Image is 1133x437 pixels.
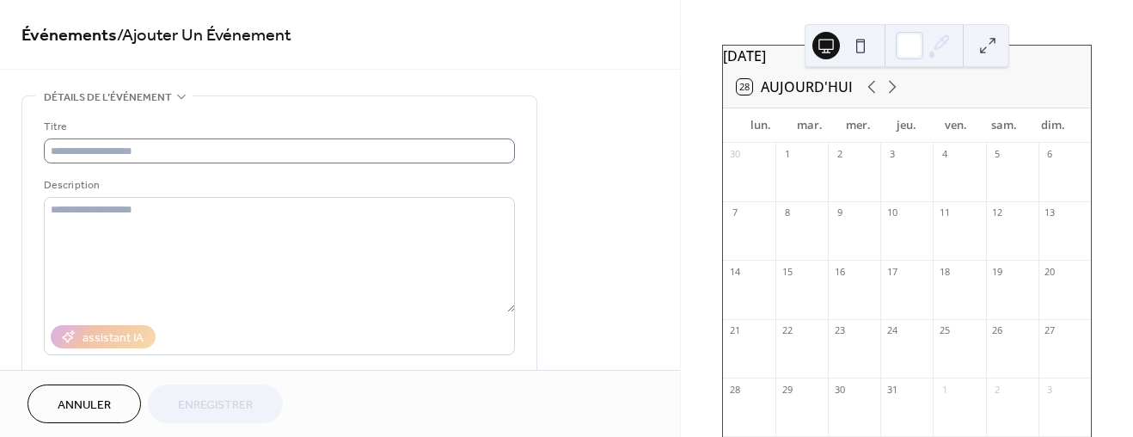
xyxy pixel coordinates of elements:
div: 2 [991,383,1004,396]
div: 21 [728,324,741,337]
a: Événements [21,19,117,52]
div: 19 [991,265,1004,278]
div: 24 [885,324,898,337]
div: 27 [1044,324,1056,337]
div: 1 [938,383,951,396]
div: Titre [44,118,511,136]
div: 30 [833,383,846,396]
button: Annuler [28,385,141,423]
div: 11 [938,206,951,219]
div: 23 [833,324,846,337]
div: 2 [833,148,846,161]
div: 7 [728,206,741,219]
div: sam. [980,108,1029,143]
div: Description [44,176,511,194]
div: 3 [1044,383,1056,396]
div: 3 [885,148,898,161]
span: Détails de l’événement [44,89,172,107]
span: / Ajouter Un Événement [117,19,291,52]
div: mar. [785,108,834,143]
button: 28Aujourd'hui [731,75,859,99]
div: 29 [781,383,793,396]
div: lun. [737,108,786,143]
div: 18 [938,265,951,278]
div: 16 [833,265,846,278]
div: 31 [885,383,898,396]
div: 9 [833,206,846,219]
div: 22 [781,324,793,337]
div: 26 [991,324,1004,337]
div: 13 [1044,206,1056,219]
div: ven. [931,108,980,143]
div: dim. [1028,108,1077,143]
div: 1 [781,148,793,161]
div: 15 [781,265,793,278]
div: 20 [1044,265,1056,278]
div: 14 [728,265,741,278]
span: Annuler [58,397,111,415]
div: 4 [938,148,951,161]
div: 30 [728,148,741,161]
div: [DATE] [723,46,1091,66]
div: 8 [781,206,793,219]
div: 6 [1044,148,1056,161]
div: 10 [885,206,898,219]
div: mer. [834,108,883,143]
div: 17 [885,265,898,278]
div: 28 [728,383,741,396]
div: 25 [938,324,951,337]
div: jeu. [883,108,932,143]
div: 12 [991,206,1004,219]
div: 5 [991,148,1004,161]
